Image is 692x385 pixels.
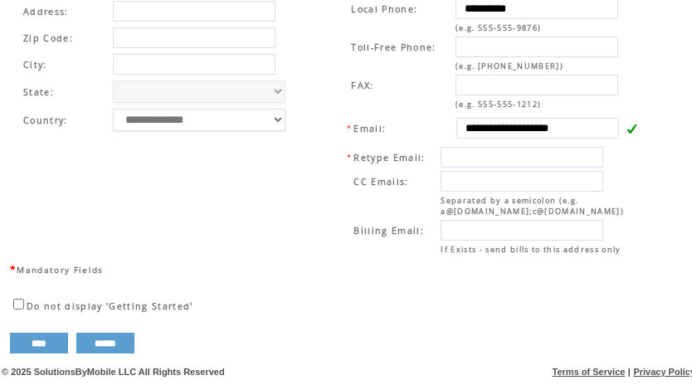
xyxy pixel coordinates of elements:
[351,3,417,15] span: Local Phone:
[628,367,631,377] span: |
[23,115,68,126] span: Country:
[23,32,73,44] span: Zip Code:
[626,123,637,134] img: v.gif
[23,59,47,71] span: City:
[351,80,373,91] span: FAX:
[553,367,626,377] a: Terms of Service
[353,176,408,188] span: CC Emails:
[17,264,103,275] span: Mandatory Fields
[441,195,624,217] span: Separated by a semicolon (e.g. a@[DOMAIN_NAME];c@[DOMAIN_NAME])
[456,22,541,33] span: (e.g. 555-555-9876)
[456,61,563,71] span: (e.g. [PHONE_NUMBER])
[2,367,225,377] span: © 2025 SolutionsByMobile LLC All Rights Reserved
[353,123,386,134] span: Email:
[353,225,424,236] span: Billing Email:
[23,86,107,98] span: State:
[456,99,541,110] span: (e.g. 555-555-1212)
[27,300,193,312] span: Do not display 'Getting Started'
[23,6,69,17] span: Address:
[351,41,436,53] span: Toll-Free Phone:
[353,152,425,163] span: Retype Email:
[441,244,621,255] span: If Exists - send bills to this address only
